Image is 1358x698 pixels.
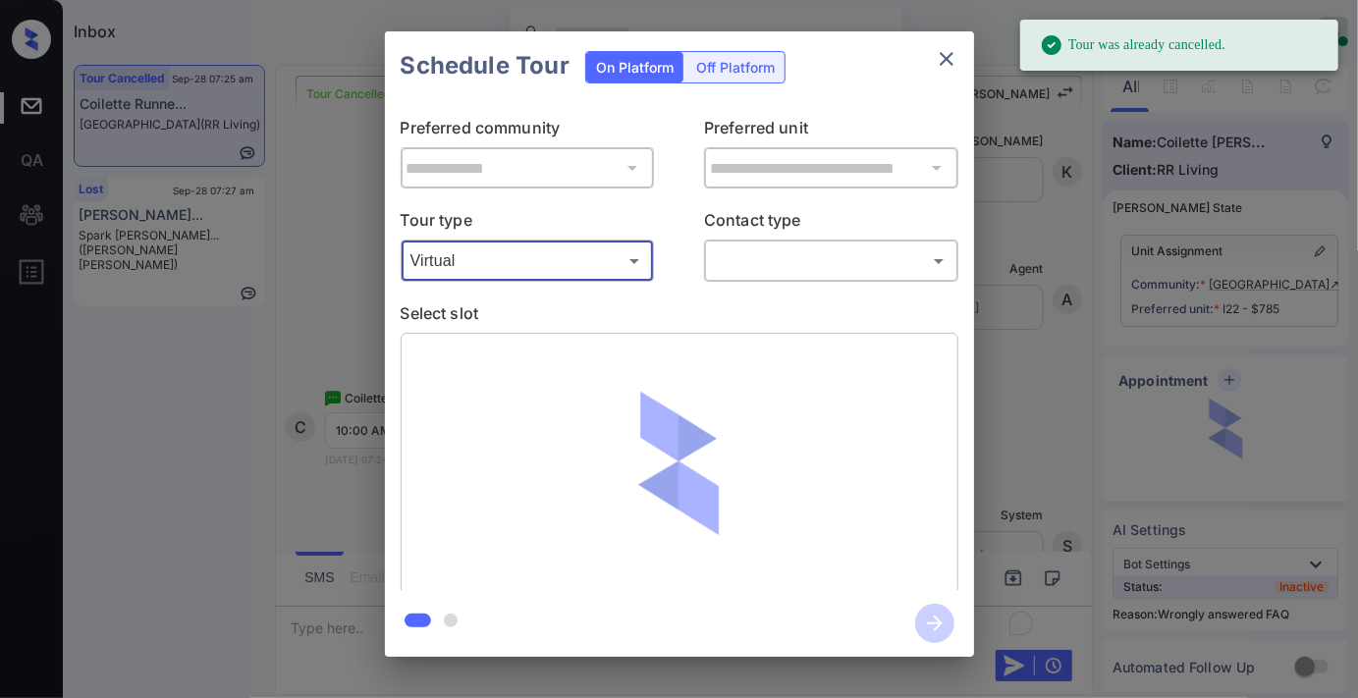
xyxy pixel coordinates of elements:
[401,116,655,147] p: Preferred community
[903,598,966,649] button: btn-next
[401,208,655,240] p: Tour type
[385,31,585,100] h2: Schedule Tour
[704,208,958,240] p: Contact type
[927,39,966,79] button: close
[586,52,683,82] div: On Platform
[406,244,650,277] div: Virtual
[401,301,958,333] p: Select slot
[1040,26,1225,65] div: Tour was already cancelled.
[564,349,794,579] img: loaderv1.7921fd1ed0a854f04152.gif
[704,116,958,147] p: Preferred unit
[686,52,785,82] div: Off Platform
